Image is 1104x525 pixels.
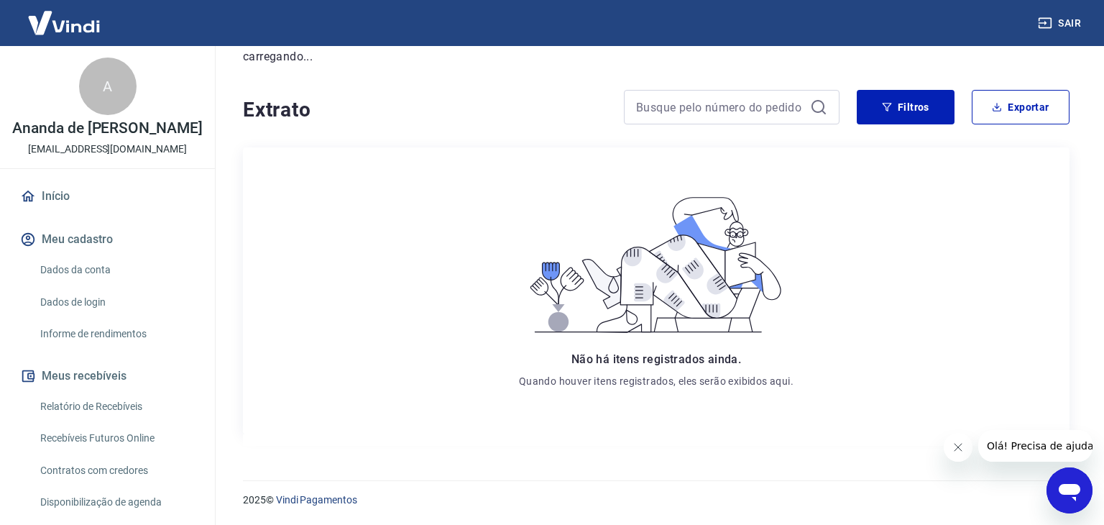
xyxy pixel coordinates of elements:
[978,430,1092,462] iframe: Mensagem da empresa
[17,360,198,392] button: Meus recebíveis
[857,90,954,124] button: Filtros
[571,352,741,366] span: Não há itens registrados ainda.
[34,424,198,453] a: Recebíveis Futuros Online
[79,58,137,115] div: A
[1046,467,1092,513] iframe: Botão para abrir a janela de mensagens
[944,433,972,462] iframe: Fechar mensagem
[28,142,187,157] p: [EMAIL_ADDRESS][DOMAIN_NAME]
[12,121,203,136] p: Ananda de [PERSON_NAME]
[972,90,1069,124] button: Exportar
[17,224,198,255] button: Meu cadastro
[243,493,1069,508] p: 2025 ©
[243,96,607,124] h4: Extrato
[34,255,198,285] a: Dados da conta
[17,181,198,212] a: Início
[636,96,804,118] input: Busque pelo número do pedido
[34,456,198,485] a: Contratos com credores
[17,1,111,45] img: Vindi
[34,288,198,317] a: Dados de login
[243,48,1069,65] p: carregando...
[34,392,198,421] a: Relatório de Recebíveis
[34,319,198,349] a: Informe de rendimentos
[519,374,793,388] p: Quando houver itens registrados, eles serão exibidos aqui.
[34,488,198,517] a: Disponibilização de agenda
[276,494,357,506] a: Vindi Pagamentos
[9,10,121,22] span: Olá! Precisa de ajuda?
[1035,10,1087,37] button: Sair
